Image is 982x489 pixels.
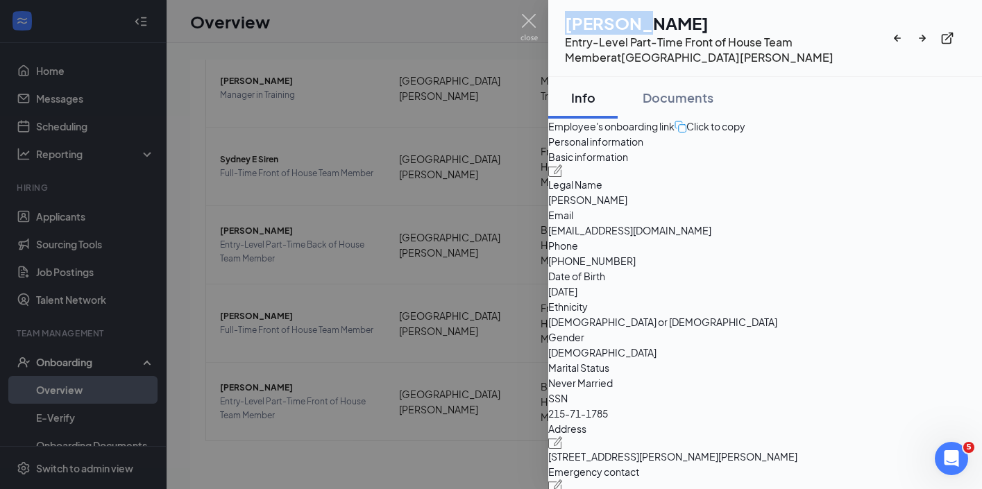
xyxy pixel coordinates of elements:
svg: ArrowRight [915,31,929,45]
svg: ExternalLink [940,31,954,45]
span: Legal Name [548,177,982,192]
span: 5 [963,442,974,453]
span: [PERSON_NAME] [548,192,982,207]
span: Gender [548,329,982,345]
span: [EMAIL_ADDRESS][DOMAIN_NAME] [548,223,982,238]
img: click-to-copy.71757273a98fde459dfc.svg [675,121,686,132]
button: ArrowLeftNew [890,26,915,51]
span: Employee's onboarding link [548,119,675,134]
span: [STREET_ADDRESS][PERSON_NAME][PERSON_NAME] [548,449,982,464]
span: Never Married [548,375,982,391]
span: [DATE] [548,284,982,299]
span: SSN [548,391,982,406]
button: Click to copy [675,119,745,134]
span: [DEMOGRAPHIC_DATA] or [DEMOGRAPHIC_DATA] [548,314,982,329]
span: [PHONE_NUMBER] [548,253,982,268]
span: [DEMOGRAPHIC_DATA] [548,345,982,360]
div: Info [562,89,604,106]
span: Email [548,207,982,223]
span: Ethnicity [548,299,982,314]
iframe: Intercom live chat [935,442,968,475]
span: Basic information [548,149,982,164]
div: Entry-Level Part-Time Front of House Team Member at [GEOGRAPHIC_DATA][PERSON_NAME] [565,35,890,65]
button: ArrowRight [915,26,940,51]
svg: ArrowLeftNew [890,31,904,45]
span: Personal information [548,134,982,149]
span: Date of Birth [548,268,982,284]
button: ExternalLink [940,26,965,51]
span: Address [548,421,982,436]
div: Documents [643,89,713,106]
span: Emergency contact [548,464,982,479]
h1: [PERSON_NAME] [565,11,890,35]
span: Marital Status [548,360,982,375]
span: Phone [548,238,982,253]
span: 215-71-1785 [548,406,982,421]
